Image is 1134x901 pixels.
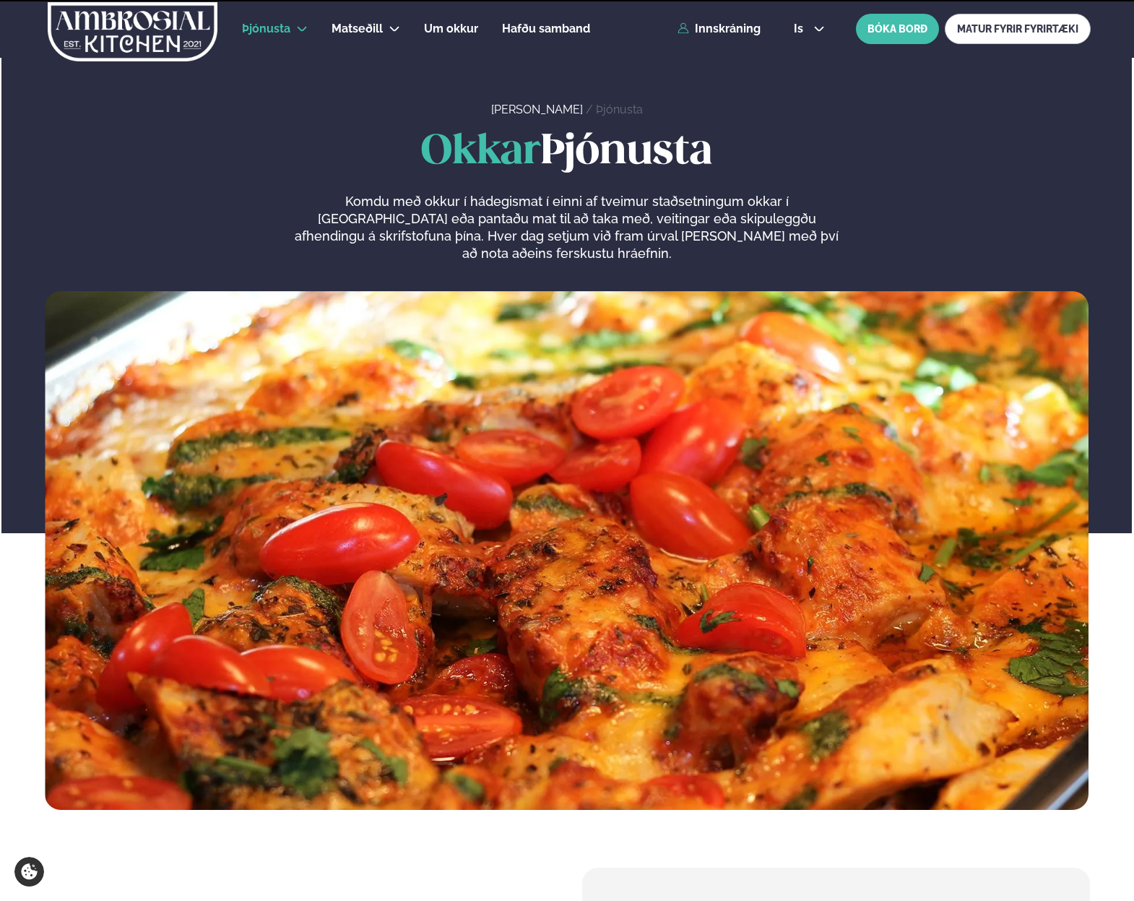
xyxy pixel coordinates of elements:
span: is [794,23,808,35]
h1: Þjónusta [45,129,1088,176]
button: BÓKA BORÐ [856,14,939,44]
p: Komdu með okkur í hádegismat í einni af tveimur staðsetningum okkar í [GEOGRAPHIC_DATA] eða panta... [294,193,840,262]
span: Matseðill [332,22,383,35]
img: logo [46,2,219,61]
a: [PERSON_NAME] [491,103,583,116]
button: is [782,23,836,35]
a: Matseðill [332,20,383,38]
a: MATUR FYRIR FYRIRTÆKI [945,14,1091,44]
span: Hafðu samband [502,22,590,35]
a: Cookie settings [14,857,44,887]
a: Þjónusta [596,103,643,116]
a: Þjónusta [242,20,290,38]
span: / [586,103,596,116]
a: Um okkur [424,20,478,38]
span: Þjónusta [242,22,290,35]
a: Hafðu samband [502,20,590,38]
a: Innskráning [678,22,761,35]
span: Okkar [421,132,541,172]
span: Um okkur [424,22,478,35]
img: image alt [45,291,1088,810]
